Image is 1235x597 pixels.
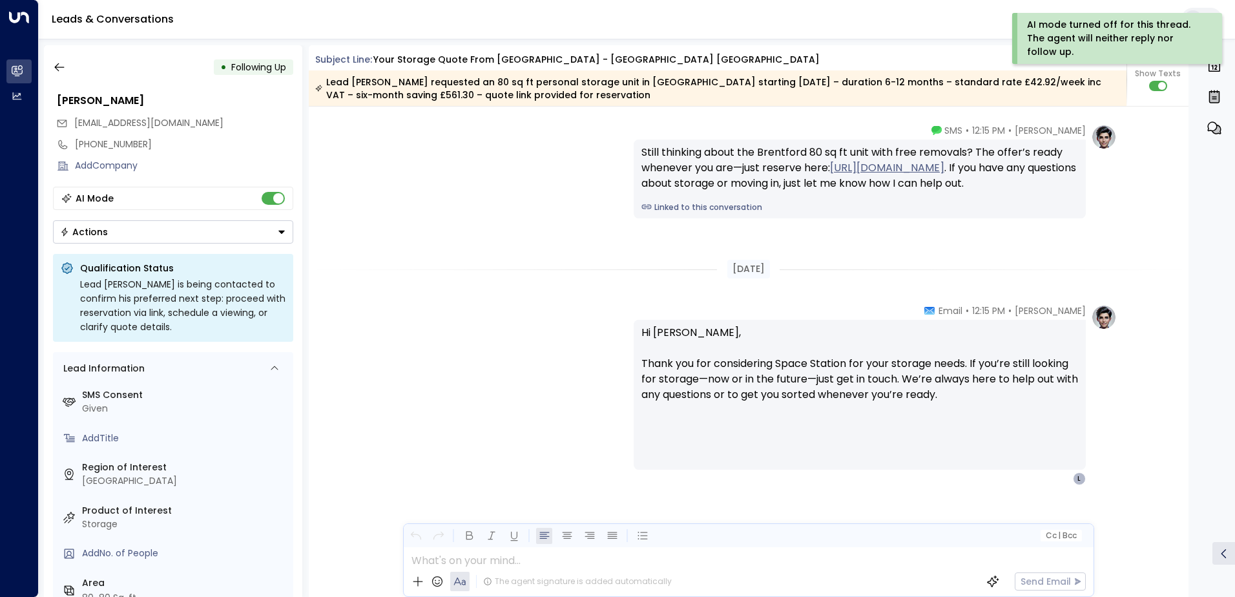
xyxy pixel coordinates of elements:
[1015,124,1086,137] span: [PERSON_NAME]
[1058,531,1061,540] span: |
[57,93,293,109] div: [PERSON_NAME]
[231,61,286,74] span: Following Up
[1027,18,1205,59] div: AI mode turned off for this thread. The agent will neither reply nor follow up.
[430,528,446,544] button: Redo
[641,202,1078,213] a: Linked to this conversation
[53,220,293,244] button: Actions
[1045,531,1076,540] span: Cc Bcc
[972,304,1005,317] span: 12:15 PM
[59,362,145,375] div: Lead Information
[972,124,1005,137] span: 12:15 PM
[60,226,108,238] div: Actions
[830,160,944,176] a: [URL][DOMAIN_NAME]
[75,159,293,173] div: AddCompany
[74,116,223,130] span: littlejay1982@yahoo.co.uk
[641,325,1078,418] p: Hi [PERSON_NAME], Thank you for considering Space Station for your storage needs. If you’re still...
[1091,124,1117,150] img: profile-logo.png
[727,260,770,278] div: [DATE]
[408,528,424,544] button: Undo
[75,138,293,151] div: [PHONE_NUMBER]
[82,388,288,402] label: SMS Consent
[966,304,969,317] span: •
[82,402,288,415] div: Given
[82,547,288,560] div: AddNo. of People
[82,518,288,531] div: Storage
[315,53,372,66] span: Subject Line:
[1008,124,1012,137] span: •
[939,304,962,317] span: Email
[1135,68,1181,79] span: Show Texts
[483,576,672,587] div: The agent signature is added automatically
[82,504,288,518] label: Product of Interest
[373,53,820,67] div: Your storage quote from [GEOGRAPHIC_DATA] - [GEOGRAPHIC_DATA] [GEOGRAPHIC_DATA]
[76,192,114,205] div: AI Mode
[641,145,1078,191] div: Still thinking about the Brentford 80 sq ft unit with free removals? The offer’s ready whenever y...
[220,56,227,79] div: •
[82,474,288,488] div: [GEOGRAPHIC_DATA]
[315,76,1119,101] div: Lead [PERSON_NAME] requested an 80 sq ft personal storage unit in [GEOGRAPHIC_DATA] starting [DAT...
[74,116,223,129] span: [EMAIL_ADDRESS][DOMAIN_NAME]
[52,12,174,26] a: Leads & Conversations
[966,124,969,137] span: •
[1008,304,1012,317] span: •
[1040,530,1081,542] button: Cc|Bcc
[82,461,288,474] label: Region of Interest
[53,220,293,244] div: Button group with a nested menu
[1091,304,1117,330] img: profile-logo.png
[80,262,285,275] p: Qualification Status
[80,277,285,334] div: Lead [PERSON_NAME] is being contacted to confirm his preferred next step: proceed with reservatio...
[1073,472,1086,485] div: L
[944,124,962,137] span: SMS
[82,432,288,445] div: AddTitle
[82,576,288,590] label: Area
[1015,304,1086,317] span: [PERSON_NAME]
